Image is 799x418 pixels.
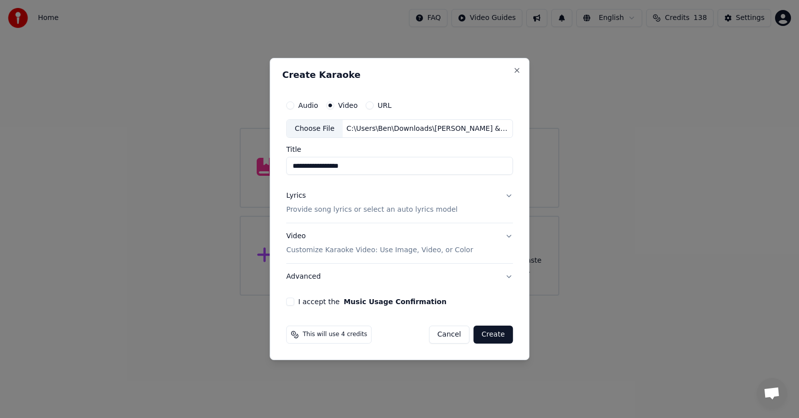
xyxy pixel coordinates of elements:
[378,102,392,109] label: URL
[298,102,318,109] label: Audio
[286,224,513,264] button: VideoCustomize Karaoke Video: Use Image, Video, or Color
[286,191,306,201] div: Lyrics
[286,232,473,256] div: Video
[286,205,457,215] p: Provide song lyrics or select an auto lyrics model
[344,298,446,305] button: I accept the
[303,331,367,339] span: This will use 4 credits
[298,298,446,305] label: I accept the
[286,183,513,223] button: LyricsProvide song lyrics or select an auto lyrics model
[286,146,513,153] label: Title
[286,264,513,290] button: Advanced
[343,124,512,134] div: C:\Users\Ben\Downloads\[PERSON_NAME] & [PERSON_NAME] - Wat Een Hete Zomer (Officiële Video).mp4
[287,120,343,138] div: Choose File
[473,326,513,344] button: Create
[282,70,517,79] h2: Create Karaoke
[429,326,469,344] button: Cancel
[338,102,358,109] label: Video
[286,245,473,255] p: Customize Karaoke Video: Use Image, Video, or Color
